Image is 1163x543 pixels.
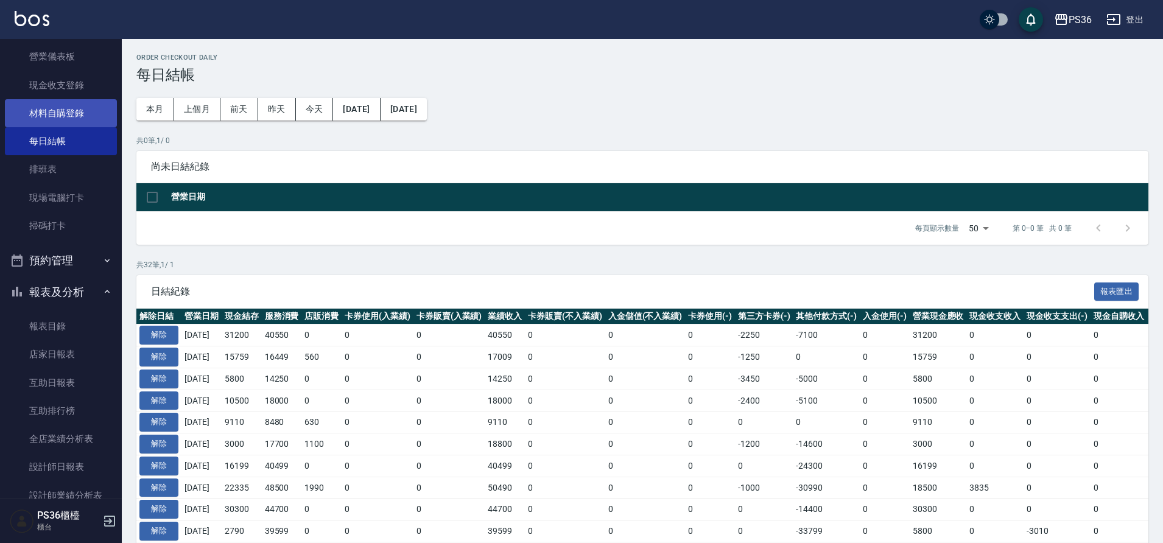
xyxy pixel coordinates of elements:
td: 0 [342,346,413,368]
td: -3450 [735,368,793,390]
td: 18000 [262,390,302,412]
td: 40499 [262,455,302,477]
a: 互助排行榜 [5,397,117,425]
td: 0 [525,368,605,390]
td: [DATE] [181,433,222,455]
th: 營業日期 [181,309,222,324]
td: 0 [605,520,686,542]
td: 17700 [262,433,302,455]
td: -33799 [793,520,860,542]
td: 0 [413,499,485,520]
td: 0 [1024,346,1091,368]
td: 18500 [910,477,967,499]
td: 0 [860,520,910,542]
div: 50 [964,212,993,245]
td: 0 [966,412,1024,433]
button: 本月 [136,98,174,121]
td: 0 [342,412,413,433]
th: 現金收支收入 [966,309,1024,324]
span: 日結紀錄 [151,286,1094,298]
td: 0 [342,455,413,477]
td: 0 [735,499,793,520]
button: 上個月 [174,98,220,121]
td: 0 [605,368,686,390]
td: 1100 [301,433,342,455]
p: 共 0 筆, 1 / 0 [136,135,1148,146]
td: 0 [342,324,413,346]
td: 0 [301,368,342,390]
td: 15759 [910,346,967,368]
td: 1990 [301,477,342,499]
button: 前天 [220,98,258,121]
td: 0 [860,499,910,520]
td: 10500 [910,390,967,412]
td: 16449 [262,346,302,368]
a: 店家日報表 [5,340,117,368]
td: 0 [525,520,605,542]
td: 0 [1091,324,1148,346]
td: 0 [966,499,1024,520]
td: 0 [525,433,605,455]
td: 0 [1024,433,1091,455]
td: 0 [605,346,686,368]
button: 解除 [139,500,178,519]
h5: PS36櫃檯 [37,510,99,522]
td: [DATE] [181,346,222,368]
a: 現金收支登錄 [5,71,117,99]
td: 0 [525,455,605,477]
button: 今天 [296,98,334,121]
td: 0 [860,433,910,455]
td: 0 [735,412,793,433]
td: 14250 [485,368,525,390]
a: 營業儀表板 [5,43,117,71]
td: 0 [966,390,1024,412]
td: 30300 [910,499,967,520]
th: 卡券販賣(不入業績) [525,309,605,324]
td: -1250 [735,346,793,368]
th: 現金自購收入 [1091,309,1148,324]
td: 0 [413,324,485,346]
th: 入金儲值(不入業績) [605,309,686,324]
td: 16199 [910,455,967,477]
td: 40550 [262,324,302,346]
td: -24300 [793,455,860,477]
a: 排班表 [5,155,117,183]
td: 17009 [485,346,525,368]
td: 0 [605,324,686,346]
td: 15759 [222,346,262,368]
td: 40550 [485,324,525,346]
td: 0 [966,433,1024,455]
td: 0 [1091,433,1148,455]
td: 0 [342,499,413,520]
a: 全店業績分析表 [5,425,117,453]
a: 報表目錄 [5,312,117,340]
td: 9110 [222,412,262,433]
td: 0 [605,412,686,433]
td: 0 [413,455,485,477]
td: 31200 [222,324,262,346]
td: 0 [685,390,735,412]
th: 現金收支支出(-) [1024,309,1091,324]
td: 0 [1024,390,1091,412]
p: 櫃台 [37,522,99,533]
td: -1000 [735,477,793,499]
div: PS36 [1069,12,1092,27]
td: 0 [413,520,485,542]
td: 0 [1024,499,1091,520]
td: 0 [605,499,686,520]
td: 0 [685,324,735,346]
td: 0 [966,520,1024,542]
td: 0 [605,433,686,455]
th: 營業日期 [168,183,1148,212]
td: 0 [860,390,910,412]
td: 50490 [485,477,525,499]
td: -2250 [735,324,793,346]
td: 0 [1024,455,1091,477]
td: -1200 [735,433,793,455]
td: 0 [966,324,1024,346]
td: 0 [525,346,605,368]
td: [DATE] [181,499,222,520]
th: 營業現金應收 [910,309,967,324]
a: 設計師業績分析表 [5,482,117,510]
td: 0 [525,412,605,433]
